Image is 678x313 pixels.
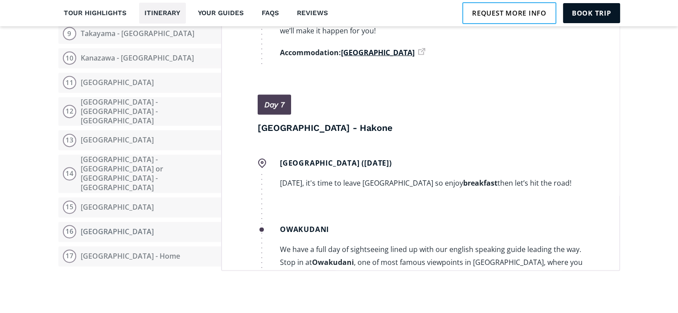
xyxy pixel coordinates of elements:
strong: [GEOGRAPHIC_DATA] ([DATE]) [280,158,392,167]
a: Book trip [563,3,620,23]
button: 10Kanazawa - [GEOGRAPHIC_DATA] [58,48,221,68]
div: [GEOGRAPHIC_DATA] [81,135,154,145]
strong: breakfast [463,178,497,187]
a: Day 7 [258,94,291,114]
div: 10 [63,51,76,65]
button: 11[GEOGRAPHIC_DATA] [58,73,221,93]
button: 9Takayama - [GEOGRAPHIC_DATA] [58,24,221,44]
a: Reviews [292,3,334,24]
div: [GEOGRAPHIC_DATA] [81,78,154,87]
button: 17[GEOGRAPHIC_DATA] - Home [58,246,221,266]
div: [GEOGRAPHIC_DATA] - [GEOGRAPHIC_DATA] - [GEOGRAPHIC_DATA] [81,98,217,125]
a: [GEOGRAPHIC_DATA] [341,47,425,57]
div: [GEOGRAPHIC_DATA] - [GEOGRAPHIC_DATA] or [GEOGRAPHIC_DATA] - [GEOGRAPHIC_DATA] [81,155,217,192]
div: Kanazawa - [GEOGRAPHIC_DATA] [81,53,194,63]
div: 12 [63,105,76,118]
p: ‍ [280,198,583,211]
strong: Owakudani [312,257,354,267]
a: FAQs [256,3,285,24]
h5: Owakudani [280,224,583,234]
div: 17 [63,249,76,263]
a: Itinerary [139,3,186,24]
p: We have a full day of sightseeing lined up with our english speaking guide leading the way. Stop ... [280,243,583,281]
div: 15 [63,200,76,214]
div: 11 [63,76,76,89]
strong: Accommodation: [280,47,341,57]
button: 14[GEOGRAPHIC_DATA] - [GEOGRAPHIC_DATA] or [GEOGRAPHIC_DATA] - [GEOGRAPHIC_DATA] [58,154,221,192]
div: 13 [63,134,76,147]
div: 9 [63,27,76,40]
h4: [GEOGRAPHIC_DATA] - Hakone [258,121,583,134]
div: Takayama - [GEOGRAPHIC_DATA] [81,29,194,38]
a: 16[GEOGRAPHIC_DATA] [58,222,221,242]
button: 12[GEOGRAPHIC_DATA] - [GEOGRAPHIC_DATA] - [GEOGRAPHIC_DATA] [58,97,221,126]
a: Request more info [462,2,556,24]
button: 13[GEOGRAPHIC_DATA] [58,130,221,150]
button: 15[GEOGRAPHIC_DATA] [58,197,221,217]
strong: [GEOGRAPHIC_DATA] [341,47,415,57]
p: [DATE], it's time to leave [GEOGRAPHIC_DATA] so enjoy then let’s hit the road! [280,176,583,189]
div: [GEOGRAPHIC_DATA] - Home [81,252,180,261]
div: 14 [63,167,76,180]
div: [GEOGRAPHIC_DATA] [81,227,154,236]
div: [GEOGRAPHIC_DATA] [81,203,154,212]
a: Tour highlights [58,3,132,24]
a: Your guides [193,3,250,24]
div: 16 [63,225,76,238]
